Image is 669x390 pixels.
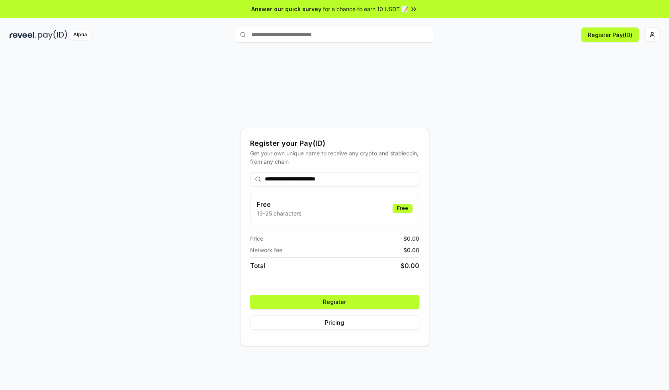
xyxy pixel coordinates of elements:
span: Answer our quick survey [251,5,321,13]
div: Alpha [69,30,91,40]
div: Get your own unique name to receive any crypto and stablecoin, from any chain [250,149,419,166]
img: pay_id [38,30,67,40]
span: Network fee [250,246,282,254]
div: Register your Pay(ID) [250,138,419,149]
span: Price [250,234,263,243]
img: reveel_dark [10,30,36,40]
span: Total [250,261,265,270]
span: $ 0.00 [403,234,419,243]
span: $ 0.00 [401,261,419,270]
span: $ 0.00 [403,246,419,254]
span: for a chance to earn 10 USDT 📝 [323,5,408,13]
button: Register [250,295,419,309]
button: Pricing [250,316,419,330]
button: Register Pay(ID) [581,27,639,42]
h3: Free [257,200,301,209]
div: Free [393,204,413,213]
p: 13-25 characters [257,209,301,218]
